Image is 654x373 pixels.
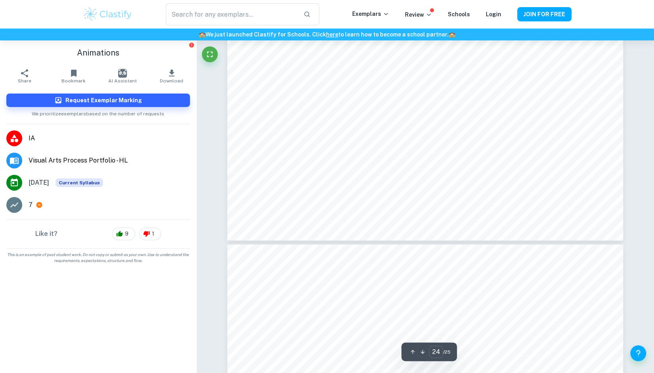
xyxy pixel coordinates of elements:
[108,78,137,84] span: AI Assistant
[166,3,297,25] input: Search for any exemplars...
[448,11,470,17] a: Schools
[29,134,190,143] span: IA
[443,348,451,356] span: / 25
[121,230,133,238] span: 9
[29,200,33,210] p: 7
[35,229,58,239] h6: Like it?
[189,42,195,48] button: Report issue
[6,47,190,59] h1: Animations
[49,65,98,87] button: Bookmark
[29,178,49,187] span: [DATE]
[326,31,338,38] a: here
[405,10,432,19] p: Review
[517,7,572,21] button: JOIN FOR FREE
[139,228,161,240] div: 1
[65,96,142,105] h6: Request Exemplar Marking
[630,345,646,361] button: Help and Feedback
[56,178,103,187] span: Current Syllabus
[112,228,135,240] div: 9
[98,65,147,87] button: AI Assistant
[202,46,218,62] button: Fullscreen
[61,78,86,84] span: Bookmark
[56,178,103,187] div: This exemplar is based on the current syllabus. Feel free to refer to it for inspiration/ideas wh...
[83,6,133,22] img: Clastify logo
[147,65,196,87] button: Download
[18,78,31,84] span: Share
[118,69,127,78] img: AI Assistant
[29,156,190,165] span: Visual Arts Process Portfolio - HL
[2,30,652,39] h6: We just launched Clastify for Schools. Click to learn how to become a school partner.
[148,230,159,238] span: 1
[3,252,193,264] span: This is an example of past student work. Do not copy or submit as your own. Use to understand the...
[449,31,455,38] span: 🏫
[160,78,183,84] span: Download
[352,10,389,18] p: Exemplars
[199,31,205,38] span: 🏫
[6,94,190,107] button: Request Exemplar Marking
[32,107,164,117] span: We prioritize exemplars based on the number of requests
[486,11,501,17] a: Login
